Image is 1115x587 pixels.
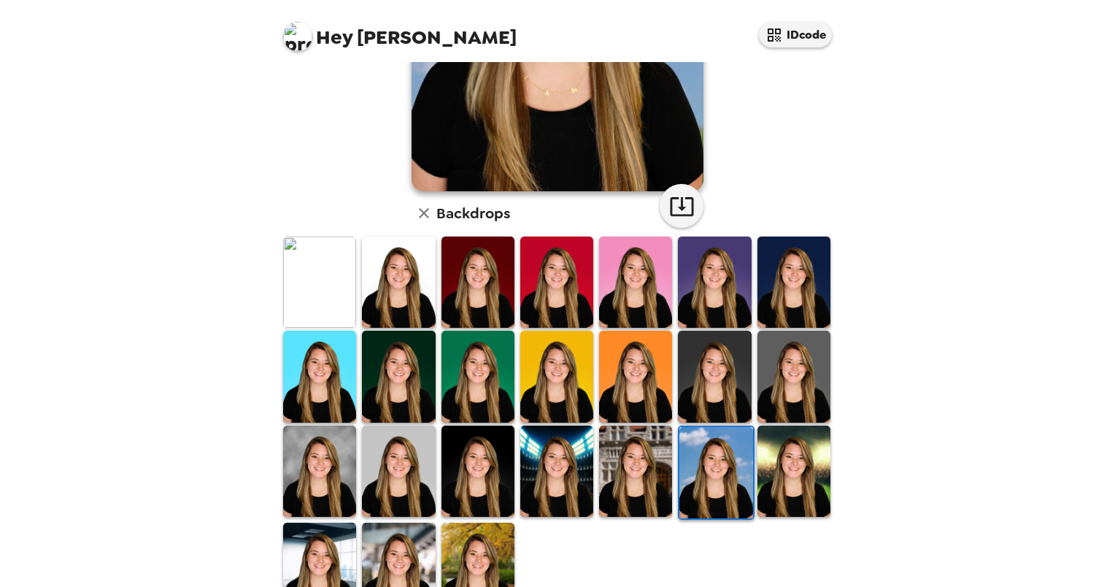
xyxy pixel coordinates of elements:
[759,22,832,47] button: IDcode
[436,202,510,225] h6: Backdrops
[283,237,356,328] img: Original
[283,15,517,47] span: [PERSON_NAME]
[316,24,352,50] span: Hey
[283,22,312,51] img: profile pic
